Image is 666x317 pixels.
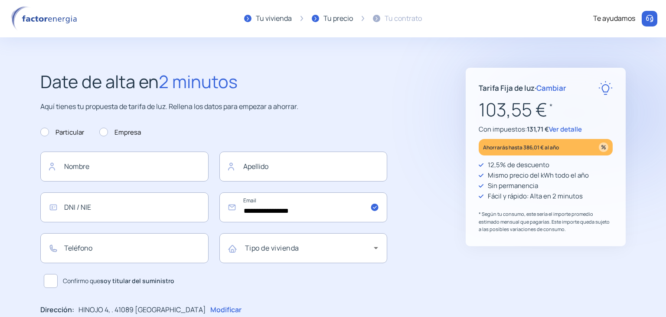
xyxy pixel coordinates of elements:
[385,13,422,24] div: Tu contrato
[40,68,387,96] h2: Date de alta en
[323,13,353,24] div: Tu precio
[536,83,566,93] span: Cambiar
[479,82,566,94] p: Tarifa Fija de luz ·
[210,304,242,316] p: Modificar
[645,14,654,23] img: llamar
[245,243,299,253] mat-label: Tipo de vivienda
[40,101,387,112] p: Aquí tienes tu propuesta de tarifa de luz. Rellena los datos para empezar a ahorrar.
[40,304,74,316] p: Dirección:
[9,6,82,31] img: logo factor
[488,181,538,191] p: Sin permanencia
[488,170,589,181] p: Mismo precio del kWh todo el año
[99,127,141,138] label: Empresa
[256,13,292,24] div: Tu vivienda
[479,95,613,124] p: 103,55 €
[479,210,613,233] p: * Según tu consumo, este sería el importe promedio estimado mensual que pagarías. Este importe qu...
[63,276,174,286] span: Confirmo que
[40,127,84,138] label: Particular
[483,142,559,152] p: Ahorrarás hasta 386,01 € al año
[598,81,613,95] img: rate-E.svg
[488,191,583,201] p: Fácil y rápido: Alta en 2 minutos
[159,69,238,93] span: 2 minutos
[593,13,635,24] div: Te ayudamos
[599,142,608,152] img: percentage_icon.svg
[100,277,174,285] b: soy titular del suministro
[549,125,582,134] span: Ver detalle
[488,160,549,170] p: 12,5% de descuento
[78,304,206,316] p: HINOJO 4, . 41089 [GEOGRAPHIC_DATA]
[527,125,549,134] span: 131,71 €
[479,124,613,135] p: Con impuestos:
